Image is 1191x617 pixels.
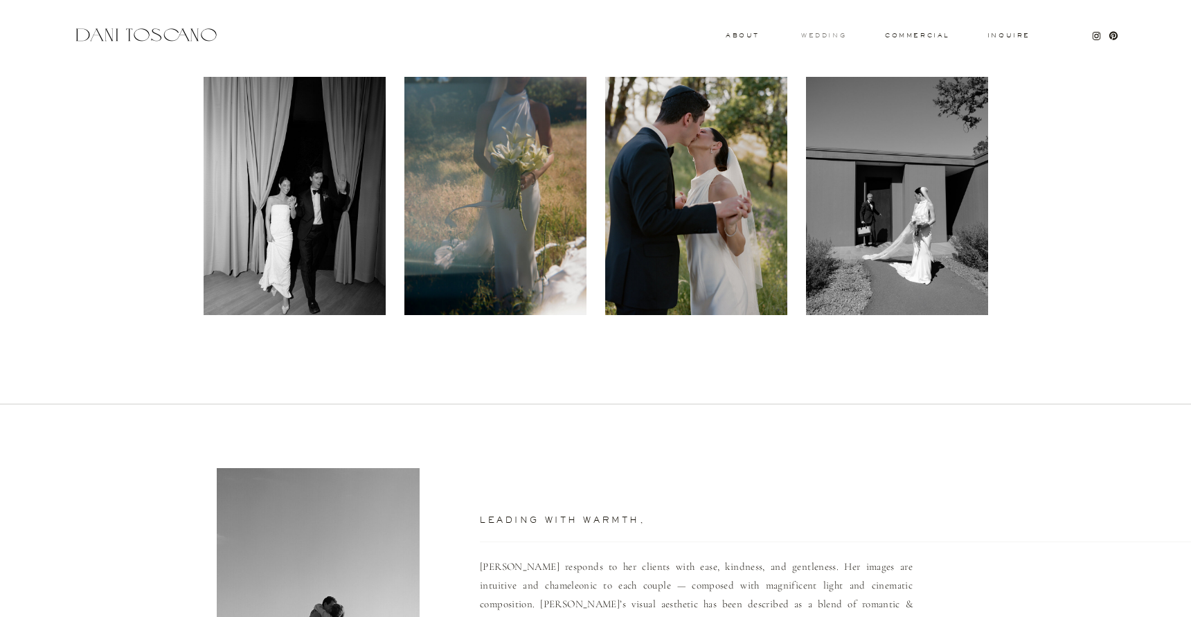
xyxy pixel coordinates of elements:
[480,516,823,528] h3: Leading with warmth,
[885,33,949,38] a: commercial
[726,33,756,37] a: About
[801,33,846,37] a: wedding
[987,33,1031,39] a: Inquire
